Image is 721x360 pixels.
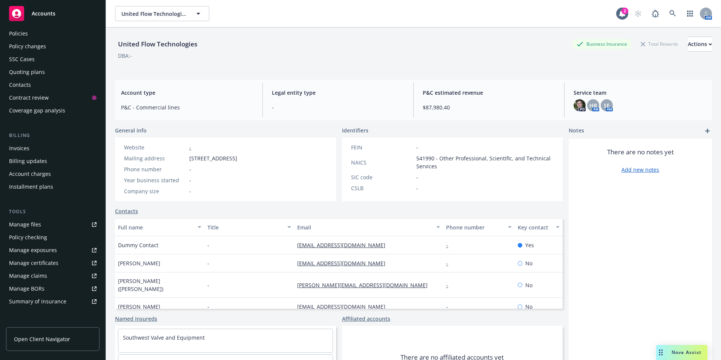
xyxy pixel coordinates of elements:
[6,66,100,78] a: Quoting plans
[648,6,663,21] a: Report a Bug
[207,259,209,267] span: -
[9,283,44,295] div: Manage BORs
[342,126,368,134] span: Identifiers
[9,244,57,256] div: Manage exposures
[32,11,55,17] span: Accounts
[118,259,160,267] span: [PERSON_NAME]
[189,187,191,195] span: -
[6,295,100,308] a: Summary of insurance
[416,173,418,181] span: -
[589,102,597,109] span: HB
[446,282,454,289] a: -
[6,283,100,295] a: Manage BORs
[621,8,628,14] div: 2
[118,52,132,60] div: DBA: -
[607,148,674,157] span: There are no notes yet
[569,126,584,135] span: Notes
[6,132,100,139] div: Billing
[6,181,100,193] a: Installment plans
[573,39,631,49] div: Business Insurance
[207,281,209,289] span: -
[124,176,186,184] div: Year business started
[351,173,413,181] div: SIC code
[446,223,503,231] div: Phone number
[272,89,404,97] span: Legal entity type
[6,208,100,215] div: Tools
[416,154,554,170] span: 541990 - Other Professional, Scientific, and Technical Services
[297,260,391,267] a: [EMAIL_ADDRESS][DOMAIN_NAME]
[446,242,454,249] a: -
[351,143,413,151] div: FEIN
[124,165,186,173] div: Phone number
[115,218,204,236] button: Full name
[683,6,698,21] a: Switch app
[297,242,391,249] a: [EMAIL_ADDRESS][DOMAIN_NAME]
[9,142,29,154] div: Invoices
[14,335,70,343] span: Open Client Navigator
[621,166,659,174] a: Add new notes
[6,270,100,282] a: Manage claims
[416,184,418,192] span: -
[207,241,209,249] span: -
[656,345,707,360] button: Nova Assist
[189,154,237,162] span: [STREET_ADDRESS]
[124,187,186,195] div: Company size
[121,10,187,18] span: United Flow Technologies
[189,144,191,151] a: -
[423,89,555,97] span: P&C estimated revenue
[574,99,586,111] img: photo
[118,277,201,293] span: [PERSON_NAME] ([PERSON_NAME])
[297,282,434,289] a: [PERSON_NAME][EMAIL_ADDRESS][DOMAIN_NAME]
[515,218,563,236] button: Key contact
[9,295,66,308] div: Summary of insurance
[121,103,253,111] span: P&C - Commercial lines
[207,303,209,311] span: -
[6,40,100,52] a: Policy changes
[518,223,551,231] div: Key contact
[604,102,610,109] span: SE
[121,89,253,97] span: Account type
[525,303,532,311] span: No
[416,143,418,151] span: -
[189,176,191,184] span: -
[351,158,413,166] div: NAICS
[525,259,532,267] span: No
[9,270,47,282] div: Manage claims
[297,223,432,231] div: Email
[118,241,158,249] span: Dummy Contact
[6,155,100,167] a: Billing updates
[6,92,100,104] a: Contract review
[351,184,413,192] div: CSLB
[115,207,138,215] a: Contacts
[6,28,100,40] a: Policies
[525,281,532,289] span: No
[9,218,41,231] div: Manage files
[9,168,51,180] div: Account charges
[672,349,701,355] span: Nova Assist
[443,218,515,236] button: Phone number
[703,126,712,135] a: add
[6,3,100,24] a: Accounts
[6,79,100,91] a: Contacts
[9,53,35,65] div: SSC Cases
[574,89,706,97] span: Service team
[688,37,712,51] div: Actions
[115,315,157,323] a: Named insureds
[342,315,390,323] a: Affiliated accounts
[6,218,100,231] a: Manage files
[446,260,454,267] a: -
[9,231,47,243] div: Policy checking
[115,39,200,49] div: United Flow Technologies
[6,257,100,269] a: Manage certificates
[9,257,58,269] div: Manage certificates
[297,303,391,310] a: [EMAIL_ADDRESS][DOMAIN_NAME]
[118,223,193,231] div: Full name
[123,334,205,341] a: Southwest Valve and Equipment
[446,303,454,310] a: -
[6,244,100,256] a: Manage exposures
[9,181,53,193] div: Installment plans
[207,223,282,231] div: Title
[656,345,666,360] div: Drag to move
[6,231,100,243] a: Policy checking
